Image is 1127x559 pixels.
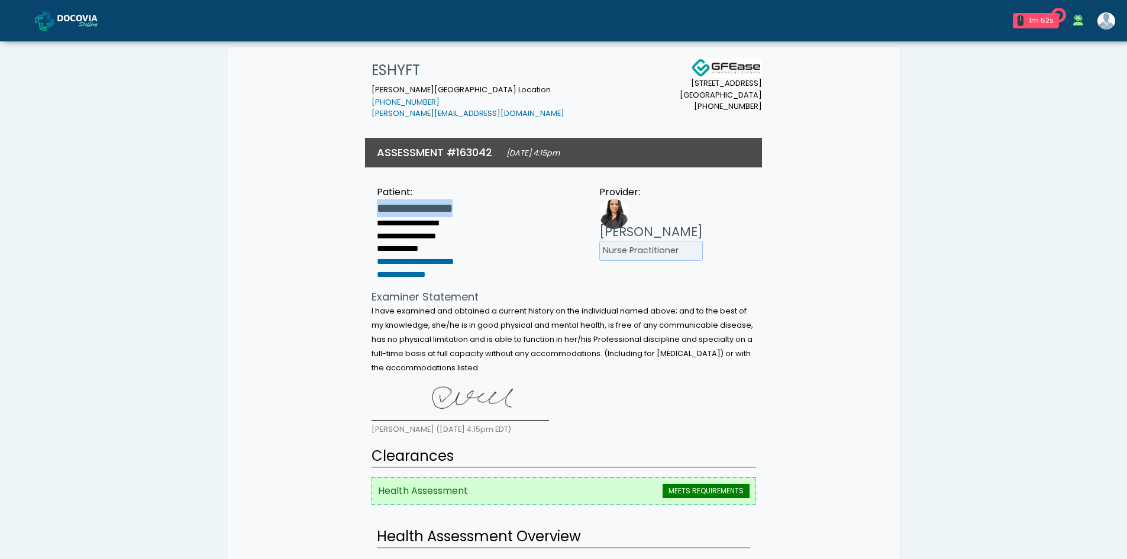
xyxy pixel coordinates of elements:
[680,77,762,112] small: [STREET_ADDRESS] [GEOGRAPHIC_DATA] [PHONE_NUMBER]
[663,484,750,498] span: MEETS REQUIREMENTS
[35,11,54,31] img: Docovia
[372,97,440,107] a: [PHONE_NUMBER]
[377,526,750,548] h2: Health Assessment Overview
[372,379,549,421] img: 9pwYaEAAAAGSURBVAMAYYw4HN5J+VgAAAAASUVORK5CYII=
[1028,15,1054,26] div: 1m 52s
[372,59,564,82] h1: ESHYFT
[1097,12,1115,30] img: Shakerra Crippen
[599,185,703,199] div: Provider:
[9,5,45,40] button: Open LiveChat chat widget
[599,241,703,261] li: Nurse Practitioner
[372,445,756,468] h2: Clearances
[35,1,117,40] a: Docovia
[599,223,703,241] h3: [PERSON_NAME]
[599,199,629,229] img: Provider image
[372,306,753,373] small: I have examined and obtained a current history on the individual named above; and to the best of ...
[377,185,489,199] div: Patient:
[372,290,756,303] h4: Examiner Statement
[691,59,762,77] img: Docovia Staffing Logo
[372,85,564,119] small: [PERSON_NAME][GEOGRAPHIC_DATA] Location
[1006,8,1066,33] a: 1 1m 52s
[372,477,756,505] li: Health Assessment
[57,15,117,27] img: Docovia
[372,424,511,434] small: [PERSON_NAME] ([DATE] 4:15pm EDT)
[377,145,492,160] h3: ASSESSMENT #163042
[372,108,564,118] a: [PERSON_NAME][EMAIL_ADDRESS][DOMAIN_NAME]
[506,148,560,158] small: [DATE] 4:15pm
[1018,15,1023,26] div: 1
